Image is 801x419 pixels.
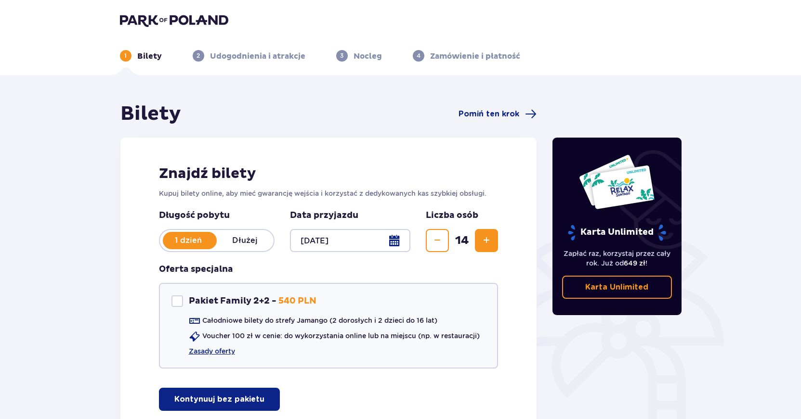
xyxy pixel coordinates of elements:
[189,295,276,307] p: Pakiet Family 2+2 -
[159,189,499,198] p: Kupuj bilety online, aby mieć gwarancję wejścia i korzystać z dedykowanych kas szybkiej obsługi.
[120,13,228,27] img: Park of Poland logo
[202,331,480,341] p: Voucher 100 zł w cenie: do wykorzystania online lub na miejscu (np. w restauracji)
[426,229,449,252] button: Zmniejsz
[197,51,200,60] p: 2
[193,50,305,62] div: 2Udogodnienia i atrakcje
[475,229,498,252] button: Zwiększ
[451,233,473,248] span: 14
[585,282,648,292] p: Karta Unlimited
[290,210,358,221] p: Data przyjazdu
[202,316,437,325] p: Całodniowe bilety do strefy Jamango (2 dorosłych i 2 dzieci do 16 lat)
[354,51,382,62] p: Nocleg
[160,235,217,246] p: 1 dzień
[159,264,233,275] h3: Oferta specjalna
[159,165,499,183] h2: Znajdź bilety
[120,102,181,126] h1: Bilety
[578,154,655,210] img: Dwie karty całoroczne do Suntago z napisem 'UNLIMITED RELAX', na białym tle z tropikalnymi liśćmi...
[426,210,478,221] p: Liczba osób
[413,50,520,62] div: 4Zamówienie i płatność
[189,346,235,356] a: Zasady oferty
[562,249,672,268] p: Zapłać raz, korzystaj przez cały rok. Już od !
[137,51,162,62] p: Bilety
[459,109,519,119] span: Pomiń ten krok
[120,50,162,62] div: 1Bilety
[278,295,316,307] p: 540 PLN
[624,259,645,267] span: 649 zł
[562,276,672,299] a: Karta Unlimited
[124,51,127,60] p: 1
[159,388,280,411] button: Kontynuuj bez pakietu
[567,224,667,241] p: Karta Unlimited
[336,50,382,62] div: 3Nocleg
[217,235,274,246] p: Dłużej
[159,210,275,221] p: Długość pobytu
[174,394,264,405] p: Kontynuuj bez pakietu
[417,51,420,60] p: 4
[340,51,343,60] p: 3
[459,108,537,120] a: Pomiń ten krok
[210,51,305,62] p: Udogodnienia i atrakcje
[430,51,520,62] p: Zamówienie i płatność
